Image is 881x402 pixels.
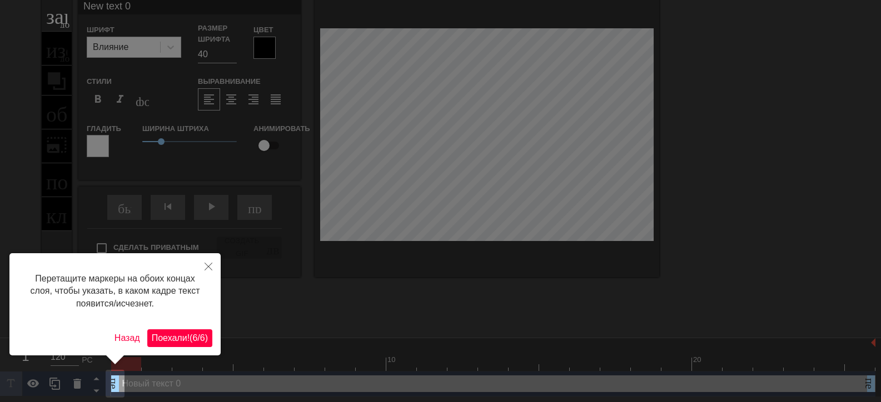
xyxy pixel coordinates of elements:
[115,333,140,343] font: Назад
[30,274,200,308] font: Перетащите маркеры на обоих концах слоя, чтобы указать, в каком кадре текст появится/исчезнет.
[200,333,205,343] font: 6
[196,253,221,279] button: Закрывать
[192,333,197,343] font: 6
[152,333,190,343] font: Поехали!
[197,333,200,343] font: /
[110,329,145,347] button: Назад
[190,333,192,343] font: (
[147,329,212,347] button: Пойдем!
[205,333,208,343] font: )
